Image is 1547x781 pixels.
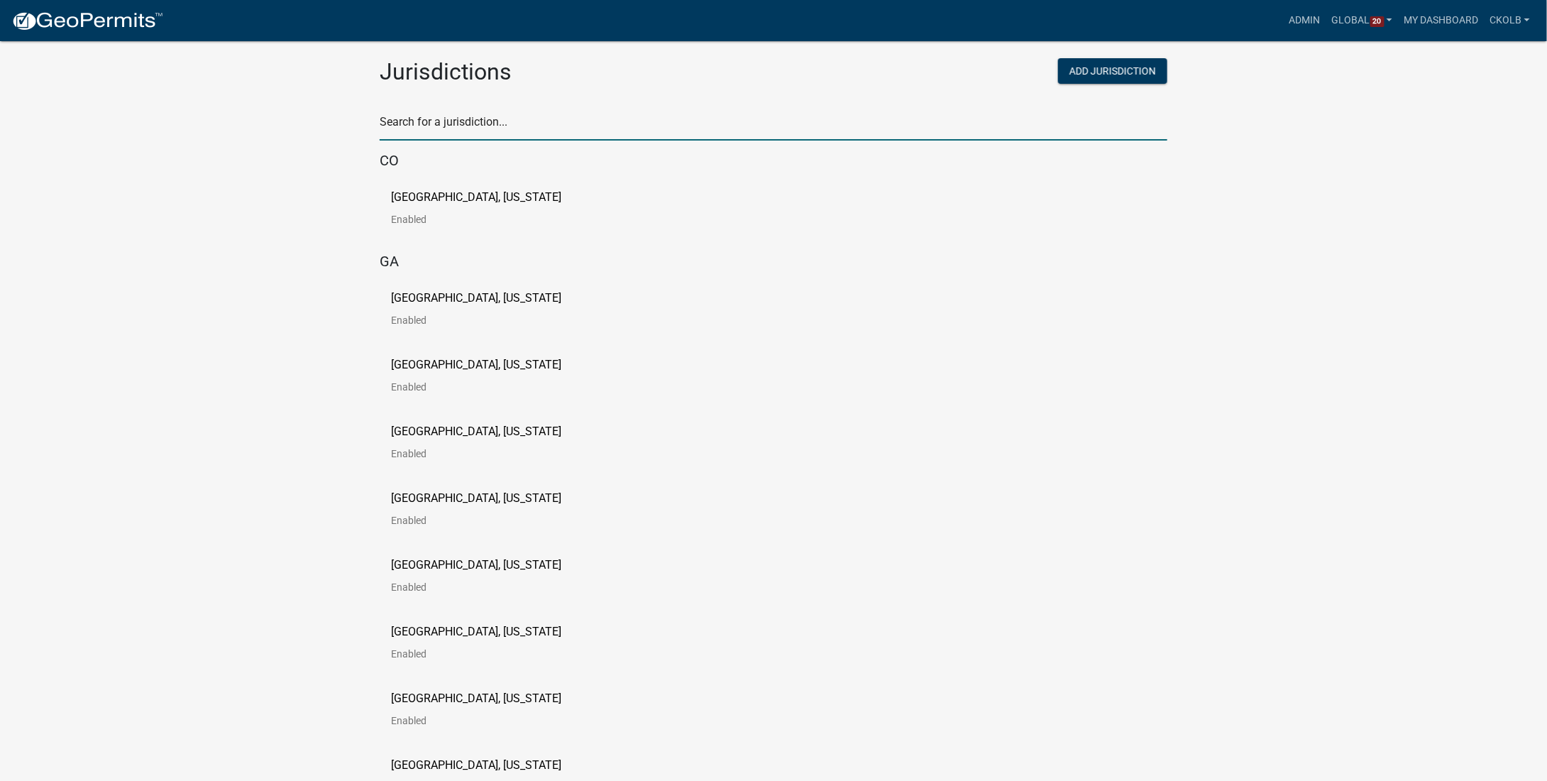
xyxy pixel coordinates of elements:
[391,192,584,236] a: [GEOGRAPHIC_DATA], [US_STATE]Enabled
[391,559,561,571] p: [GEOGRAPHIC_DATA], [US_STATE]
[391,760,561,771] p: [GEOGRAPHIC_DATA], [US_STATE]
[391,293,584,337] a: [GEOGRAPHIC_DATA], [US_STATE]Enabled
[391,515,584,525] p: Enabled
[391,426,561,437] p: [GEOGRAPHIC_DATA], [US_STATE]
[391,359,584,403] a: [GEOGRAPHIC_DATA], [US_STATE]Enabled
[391,293,561,304] p: [GEOGRAPHIC_DATA], [US_STATE]
[380,253,1167,270] h5: GA
[391,192,561,203] p: [GEOGRAPHIC_DATA], [US_STATE]
[391,315,584,325] p: Enabled
[380,152,1167,169] h5: CO
[391,382,584,392] p: Enabled
[391,359,561,371] p: [GEOGRAPHIC_DATA], [US_STATE]
[1058,58,1167,84] button: Add Jurisdiction
[391,626,561,638] p: [GEOGRAPHIC_DATA], [US_STATE]
[1398,7,1484,34] a: My Dashboard
[391,626,584,670] a: [GEOGRAPHIC_DATA], [US_STATE]Enabled
[380,58,763,85] h2: Jurisdictions
[1484,7,1536,34] a: ckolb
[1284,7,1326,34] a: Admin
[391,649,584,659] p: Enabled
[391,426,584,470] a: [GEOGRAPHIC_DATA], [US_STATE]Enabled
[1326,7,1399,34] a: Global20
[391,716,584,726] p: Enabled
[391,693,584,737] a: [GEOGRAPHIC_DATA], [US_STATE]Enabled
[391,214,584,224] p: Enabled
[1370,16,1384,28] span: 20
[391,493,561,504] p: [GEOGRAPHIC_DATA], [US_STATE]
[391,693,561,704] p: [GEOGRAPHIC_DATA], [US_STATE]
[391,449,584,459] p: Enabled
[391,582,584,592] p: Enabled
[391,559,584,603] a: [GEOGRAPHIC_DATA], [US_STATE]Enabled
[391,493,584,537] a: [GEOGRAPHIC_DATA], [US_STATE]Enabled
